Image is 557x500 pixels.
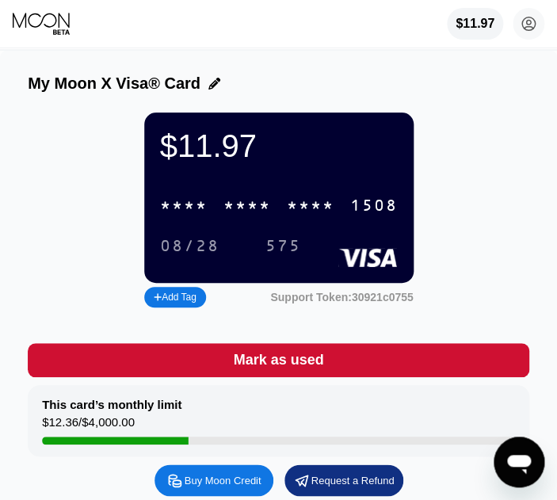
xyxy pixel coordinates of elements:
div: 08/28 [160,238,219,256]
div: Support Token: 30921c0755 [270,291,413,303]
div: Request a Refund [311,474,395,487]
div: Request a Refund [284,464,403,496]
div: $11.97 [456,17,494,31]
div: $12.36 / $4,000.00 [42,415,135,437]
div: Mark as used [233,351,323,369]
div: Add Tag [154,292,196,303]
iframe: Button to launch messaging window [494,437,544,487]
div: 575 [254,233,313,259]
div: 575 [265,238,301,256]
div: $11.97 [447,8,503,40]
div: $11.97 [160,128,398,164]
div: Add Tag [144,287,206,307]
div: Buy Moon Credit [155,464,273,496]
div: 08/28 [148,233,231,259]
div: Support Token:30921c0755 [270,291,413,303]
div: My Moon X Visa® Card [28,74,200,93]
div: This card’s monthly limit [42,398,181,411]
div: Buy Moon Credit [185,474,261,487]
div: 1508 [350,197,398,216]
div: Mark as used [28,343,529,377]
